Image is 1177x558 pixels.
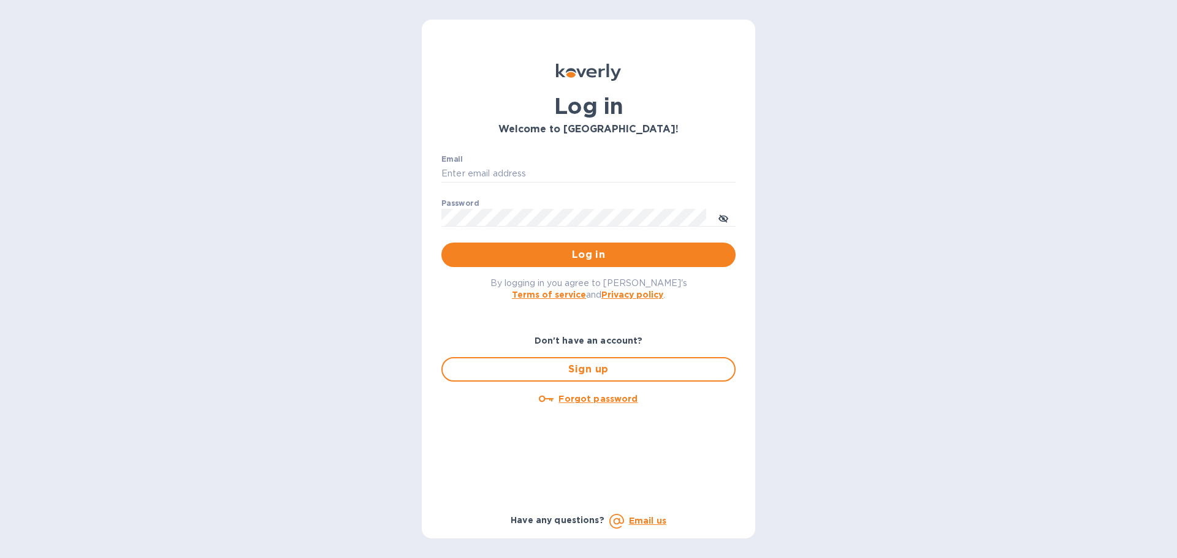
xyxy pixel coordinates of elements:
[601,290,663,300] a: Privacy policy
[441,200,479,207] label: Password
[629,516,666,526] a: Email us
[441,243,736,267] button: Log in
[556,64,621,81] img: Koverly
[558,394,638,404] u: Forgot password
[441,165,736,183] input: Enter email address
[535,336,643,345] b: Don't have an account?
[512,290,586,300] a: Terms of service
[441,93,736,119] h1: Log in
[441,156,463,163] label: Email
[511,515,604,525] b: Have any questions?
[451,247,726,262] span: Log in
[441,357,736,382] button: Sign up
[441,124,736,135] h3: Welcome to [GEOGRAPHIC_DATA]!
[452,362,725,377] span: Sign up
[711,205,736,230] button: toggle password visibility
[490,278,687,300] span: By logging in you agree to [PERSON_NAME]'s and .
